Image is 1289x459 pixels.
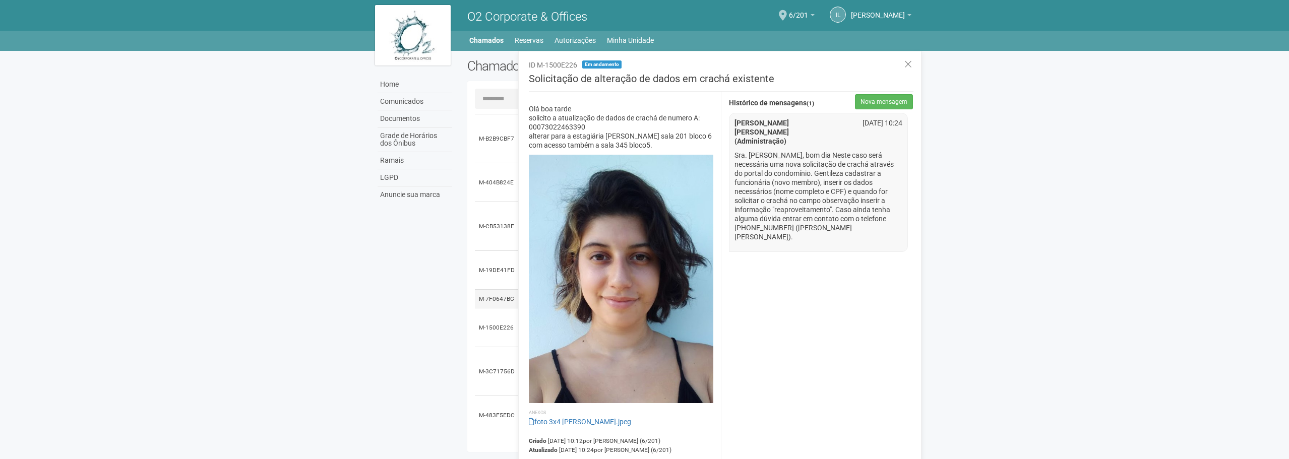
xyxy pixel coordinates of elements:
[475,347,520,396] td: M-3C71756D
[529,104,713,150] p: Olá boa tarde solicito a atualização de dados de crachá de numero A: 00073022463390 alterar para ...
[378,152,452,169] a: Ramais
[851,2,905,19] span: Isabela Lavenère Machado Agra
[529,155,713,403] img: foto%203x4%20SARA.jpeg
[378,76,452,93] a: Home
[475,163,520,202] td: M-404B824E
[467,58,645,74] h2: Chamados
[594,446,671,453] span: por [PERSON_NAME] (6/201)
[378,93,452,110] a: Comunicados
[830,7,846,23] a: IL
[734,119,789,145] strong: [PERSON_NAME] [PERSON_NAME] (Administração)
[849,118,910,127] div: [DATE] 10:24
[855,94,913,109] button: Nova mensagem
[378,127,452,152] a: Grade de Horários dos Ônibus
[378,169,452,186] a: LGPD
[475,114,520,163] td: M-B2B9CBF7
[529,74,913,92] h3: Solicitação de alteração de dados em crachá existente
[475,202,520,251] td: M-CB53138E
[789,2,808,19] span: 6/201
[375,5,451,65] img: logo.jpg
[851,13,911,21] a: [PERSON_NAME]
[529,61,577,69] span: ID M-1500E226
[583,437,660,444] span: por [PERSON_NAME] (6/201)
[467,10,587,24] span: O2 Corporate & Offices
[555,33,596,47] a: Autorizações
[515,33,543,47] a: Reservas
[529,446,558,453] strong: Atualizado
[475,251,520,290] td: M-19DE41FD
[582,60,622,69] span: Em andamento
[789,13,815,21] a: 6/201
[807,100,814,107] span: (1)
[475,308,520,347] td: M-1500E226
[529,408,713,417] li: Anexos
[548,437,660,444] span: [DATE] 10:12
[734,151,903,241] p: Sra. [PERSON_NAME], bom dia Neste caso será necessária uma nova solicitação de crachá através do ...
[475,396,520,435] td: M-483F5EDC
[475,290,520,308] td: M-7F0647BC
[559,446,671,453] span: [DATE] 10:24
[469,33,504,47] a: Chamados
[607,33,654,47] a: Minha Unidade
[529,418,631,426] a: foto 3x4 [PERSON_NAME].jpeg
[378,186,452,203] a: Anuncie sua marca
[529,437,546,444] strong: Criado
[729,99,814,107] strong: Histórico de mensagens
[378,110,452,127] a: Documentos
